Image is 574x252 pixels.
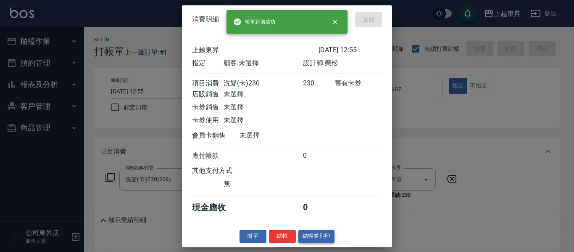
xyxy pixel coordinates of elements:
[192,59,224,68] div: 指定
[192,151,224,160] div: 應付帳款
[192,15,219,24] span: 消費明細
[224,180,303,188] div: 無
[240,131,319,140] div: 未選擇
[334,79,382,88] div: 舊有卡券
[192,103,224,112] div: 卡券銷售
[326,13,344,31] button: close
[192,167,255,175] div: 其他支付方式
[303,79,334,88] div: 230
[303,59,382,68] div: 設計師: 榮松
[240,230,266,243] button: 掛單
[224,79,303,88] div: 洗髮(卡)230
[192,202,240,213] div: 現金應收
[224,116,303,125] div: 未選擇
[224,90,303,99] div: 未選擇
[319,46,382,55] div: [DATE] 12:55
[192,90,224,99] div: 店販銷售
[192,116,224,125] div: 卡券使用
[192,46,319,55] div: 上越東昇
[224,103,303,112] div: 未選擇
[233,18,275,26] span: 帳單新增成功
[224,59,303,68] div: 顧客: 未選擇
[298,230,335,243] button: 結帳並列印
[192,79,224,88] div: 項目消費
[303,202,334,213] div: 0
[303,151,334,160] div: 0
[269,230,296,243] button: 結帳
[192,131,240,140] div: 會員卡銷售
